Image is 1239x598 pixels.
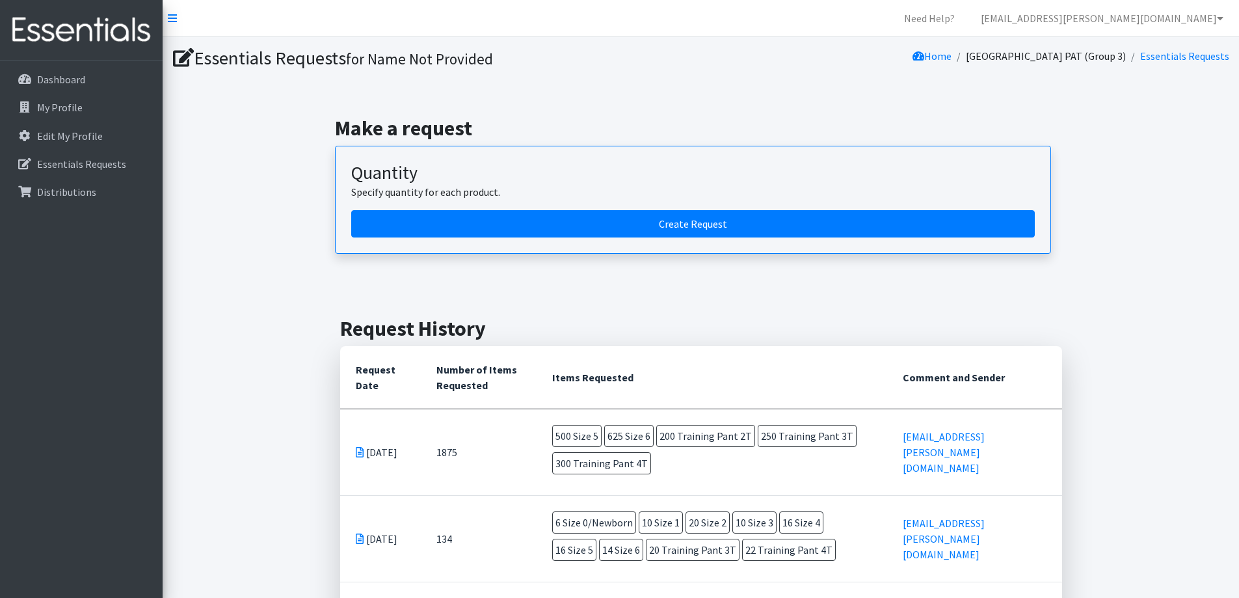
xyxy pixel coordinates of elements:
span: 22 Training Pant 4T [742,539,836,561]
span: 20 Size 2 [686,511,730,534]
span: 6 Size 0/Newborn [552,511,636,534]
th: Items Requested [537,346,887,409]
img: HumanEssentials [5,8,157,52]
small: for Name Not Provided [346,49,493,68]
th: Comment and Sender [887,346,1062,409]
span: 500 Size 5 [552,425,602,447]
span: 300 Training Pant 4T [552,452,651,474]
span: 250 Training Pant 3T [758,425,857,447]
span: 16 Size 5 [552,539,596,561]
a: Home [913,49,952,62]
span: 16 Size 4 [779,511,823,534]
a: My Profile [5,94,157,120]
span: 10 Size 3 [732,511,777,534]
a: Dashboard [5,66,157,92]
span: 200 Training Pant 2T [656,425,755,447]
h2: Request History [340,316,1062,341]
a: Edit My Profile [5,123,157,149]
p: Specify quantity for each product. [351,184,1035,200]
a: [EMAIL_ADDRESS][PERSON_NAME][DOMAIN_NAME] [903,430,985,474]
td: 1875 [421,409,537,495]
span: 10 Size 1 [639,511,683,534]
a: Create a request by quantity [351,210,1035,238]
h3: Quantity [351,162,1035,184]
a: [EMAIL_ADDRESS][PERSON_NAME][DOMAIN_NAME] [903,517,985,561]
span: 20 Training Pant 3T [646,539,739,561]
p: My Profile [37,101,83,114]
th: Request Date [340,346,421,409]
a: [EMAIL_ADDRESS][PERSON_NAME][DOMAIN_NAME] [970,5,1234,31]
h2: Make a request [335,116,1067,141]
p: Edit My Profile [37,129,103,143]
th: Number of Items Requested [421,346,537,409]
td: [DATE] [340,495,421,582]
td: [DATE] [340,409,421,495]
a: Essentials Requests [1140,49,1229,62]
p: Distributions [37,185,96,198]
a: Essentials Requests [5,151,157,177]
a: Need Help? [894,5,965,31]
a: Distributions [5,179,157,205]
a: [GEOGRAPHIC_DATA] PAT (Group 3) [966,49,1126,62]
p: Dashboard [37,73,85,86]
span: 625 Size 6 [604,425,654,447]
td: 134 [421,495,537,582]
span: 14 Size 6 [599,539,643,561]
p: Essentials Requests [37,157,126,170]
h1: Essentials Requests [173,47,697,70]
